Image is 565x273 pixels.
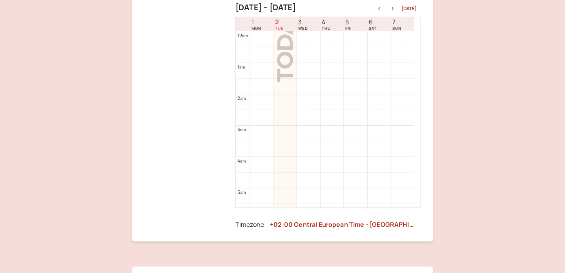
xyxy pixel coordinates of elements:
[237,32,248,39] div: 12
[299,26,308,31] span: WED
[299,18,308,26] span: 3
[321,18,333,31] a: September 4, 2025
[252,26,262,31] span: MON
[297,18,310,31] a: September 3, 2025
[391,18,403,31] a: September 7, 2025
[237,94,246,102] div: 2
[369,18,377,26] span: 6
[322,18,331,26] span: 4
[344,18,353,31] a: September 5, 2025
[392,26,401,31] span: SUN
[392,18,401,26] span: 7
[235,3,296,12] h2: [DATE] – [DATE]
[275,26,284,31] span: TUE
[237,157,246,165] div: 4
[322,26,331,31] span: THU
[240,96,246,101] span: am
[240,158,246,164] span: am
[239,64,245,70] span: am
[235,220,266,230] div: Timezone:
[369,26,377,31] span: SAT
[240,127,246,132] span: am
[252,18,262,26] span: 1
[273,18,285,31] a: September 2, 2025
[345,18,352,26] span: 5
[401,6,417,11] button: [DATE]
[237,188,246,196] div: 5
[345,26,352,31] span: FRI
[250,18,263,31] a: September 1, 2025
[367,18,378,31] a: September 6, 2025
[242,33,248,38] span: am
[237,63,245,71] div: 1
[237,126,246,133] div: 3
[240,190,246,195] span: am
[275,18,284,26] span: 2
